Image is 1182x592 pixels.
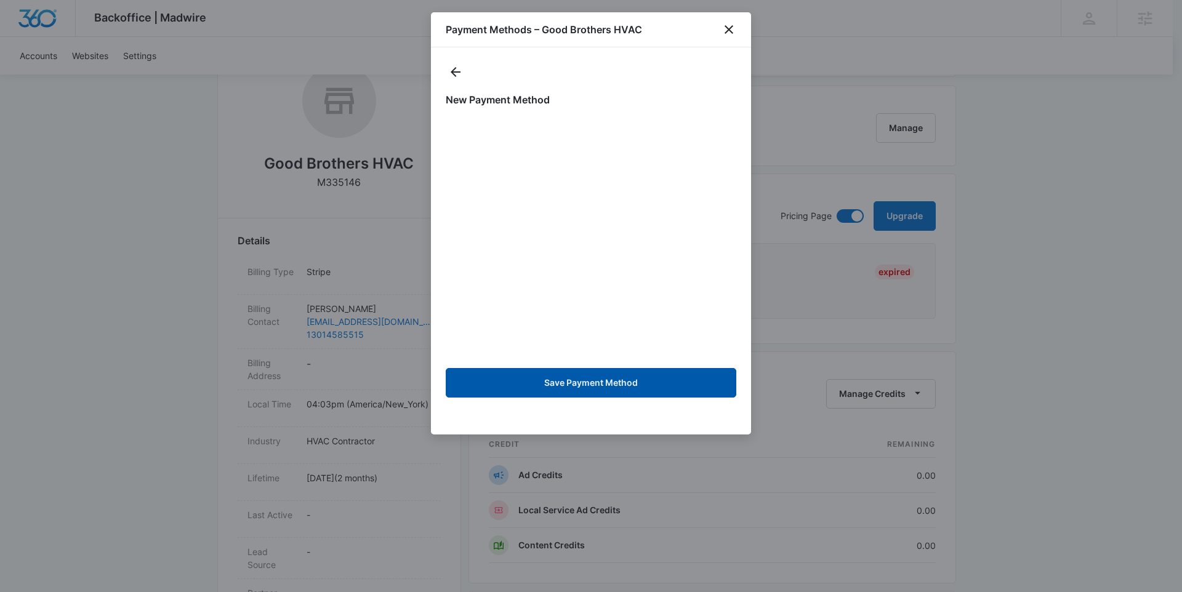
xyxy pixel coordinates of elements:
button: Save Payment Method [446,368,736,398]
h1: New Payment Method [446,92,736,107]
button: actions.back [446,62,465,82]
h1: Payment Methods – Good Brothers HVAC [446,22,642,37]
iframe: To enrich screen reader interactions, please activate Accessibility in Grammarly extension settings [443,117,739,358]
button: close [722,22,736,37]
